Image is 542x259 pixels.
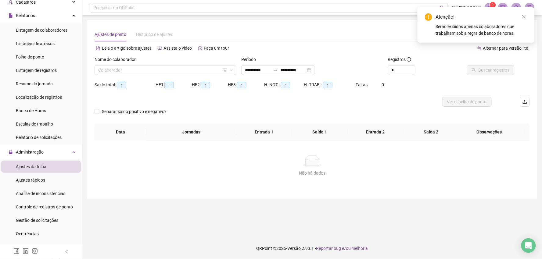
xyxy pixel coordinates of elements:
div: Open Intercom Messenger [521,238,536,253]
footer: QRPoint © 2025 - 2.93.1 - [82,238,542,259]
span: Banco de Horas [16,108,46,113]
span: Listagem de registros [16,68,57,73]
span: Análise de inconsistências [16,191,65,196]
a: Close [521,13,527,20]
span: Alternar para versão lite [483,46,528,51]
span: file-text [96,46,100,50]
span: --:-- [281,82,290,88]
span: Resumo da jornada [16,81,53,86]
th: Entrada 2 [348,124,404,140]
span: bell [514,5,519,10]
span: history [198,46,202,50]
div: H. NOT.: [264,81,304,88]
div: Atenção! [436,13,527,21]
span: --:-- [201,82,210,88]
th: Saída 2 [404,124,459,140]
span: 1 [492,3,494,7]
span: Ajustes da folha [16,164,46,169]
span: Faltas: [356,82,370,87]
span: youtube [158,46,162,50]
span: Registros [388,56,411,63]
span: lock [9,150,13,154]
span: --:-- [164,82,174,88]
span: Ajustes rápidos [16,178,45,183]
span: Ocorrências [16,231,39,236]
span: Versão [287,246,301,251]
span: Escalas de trabalho [16,122,53,126]
label: Período [241,56,260,63]
span: left [65,250,69,254]
span: swap-right [273,68,278,73]
span: upload [522,99,527,104]
span: Relatórios [16,13,35,18]
span: Histórico de ajustes [136,32,173,37]
span: linkedin [23,248,29,254]
div: Serão exibidos apenas colaboradores que trabalham sob a regra de banco de horas. [436,23,527,37]
th: Data [95,124,146,140]
th: Jornadas [146,124,236,140]
span: close [522,15,526,19]
span: Relatório de solicitações [16,135,62,140]
span: Controle de registros de ponto [16,204,73,209]
div: H. TRAB.: [304,81,356,88]
span: 0 [382,82,384,87]
span: Observações [459,129,520,135]
th: Entrada 1 [236,124,292,140]
span: swap [477,46,482,50]
span: Folha de ponto [16,55,44,59]
div: Saldo total: [95,81,156,88]
div: Não há dados [102,170,523,176]
span: facebook [13,248,20,254]
span: to [273,68,278,73]
button: Buscar registros [467,65,515,75]
button: Ver espelho de ponto [442,97,492,107]
span: file [9,13,13,18]
span: filter [223,68,227,72]
span: Listagem de colaboradores [16,28,67,33]
div: HE 1: [156,81,192,88]
span: --:-- [323,82,332,88]
th: Saída 1 [292,124,348,140]
span: Listagem de atrasos [16,41,55,46]
span: Faça um tour [204,46,229,51]
th: Observações [454,124,525,140]
span: notification [487,5,492,10]
span: Ajustes de ponto [95,32,126,37]
span: Separar saldo positivo e negativo? [99,108,169,115]
span: instagram [32,248,38,254]
span: down [229,68,233,72]
span: Localização de registros [16,95,62,100]
span: Administração [16,150,44,154]
span: TAMIRES BOAS [452,4,481,11]
span: --:-- [117,82,126,88]
span: Assista o vídeo [163,46,192,51]
img: 11600 [525,3,534,12]
div: HE 3: [228,81,264,88]
span: Reportar bug e/ou melhoria [316,246,368,251]
span: Leia o artigo sobre ajustes [102,46,152,51]
span: mail [500,5,506,10]
span: info-circle [407,57,411,62]
label: Nome do colaborador [95,56,140,63]
div: HE 2: [192,81,228,88]
span: search [440,5,445,10]
span: Gestão de solicitações [16,218,58,223]
sup: 1 [490,2,496,8]
span: exclamation-circle [425,13,432,21]
span: --:-- [237,82,246,88]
